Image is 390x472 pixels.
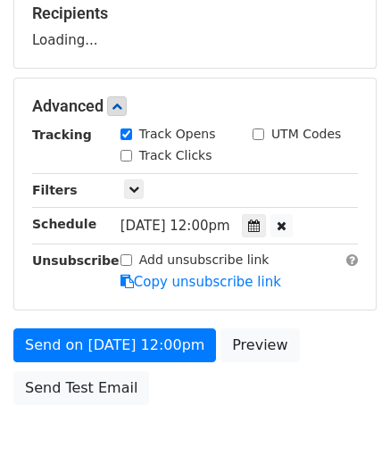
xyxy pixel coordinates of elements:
[139,146,212,165] label: Track Clicks
[120,218,230,234] span: [DATE] 12:00pm
[13,371,149,405] a: Send Test Email
[32,253,120,268] strong: Unsubscribe
[120,274,281,290] a: Copy unsubscribe link
[32,217,96,231] strong: Schedule
[220,328,299,362] a: Preview
[139,125,216,144] label: Track Opens
[32,128,92,142] strong: Tracking
[13,328,216,362] a: Send on [DATE] 12:00pm
[32,4,358,23] h5: Recipients
[32,4,358,50] div: Loading...
[301,386,390,472] iframe: Chat Widget
[271,125,341,144] label: UTM Codes
[32,183,78,197] strong: Filters
[32,96,358,116] h5: Advanced
[139,251,270,269] label: Add unsubscribe link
